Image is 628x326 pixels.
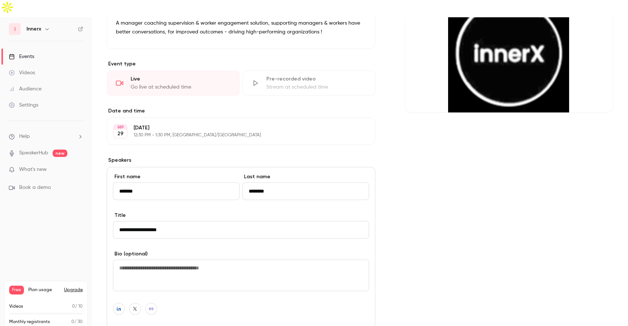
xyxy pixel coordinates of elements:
div: SEP [114,125,127,130]
label: Bio (optional) [113,250,369,258]
label: First name [113,173,240,180]
div: Audience [9,85,42,93]
p: [DATE] [134,124,336,132]
p: Event type [107,60,375,68]
p: 12:30 PM - 1:30 PM, [GEOGRAPHIC_DATA]/[GEOGRAPHIC_DATA] [134,132,336,138]
button: Upgrade [64,287,83,293]
div: Events [9,53,34,60]
p: / 30 [71,319,83,325]
label: Last name [242,173,369,180]
label: Date and time [107,107,375,115]
span: What's new [19,166,47,173]
div: Pre-recorded videoStream at scheduled time [242,71,375,96]
p: / 10 [72,303,83,310]
span: 0 [72,304,75,309]
span: I [14,25,15,33]
div: Settings [9,101,38,109]
li: help-dropdown-opener [9,133,83,140]
p: 29 [117,130,124,137]
label: Speakers [107,157,375,164]
div: LiveGo live at scheduled time [107,71,240,96]
div: Stream at scheduled time [266,83,366,91]
p: A manager coaching supervision & worker engagement solution, supporting managers & workers have b... [116,19,366,36]
span: Free [9,286,24,294]
iframe: Noticeable Trigger [74,166,83,173]
span: Book a demo [19,184,51,191]
div: Live [131,75,230,83]
div: Videos [9,69,35,76]
a: SpeakerHub [19,149,48,157]
label: Title [113,212,369,219]
div: Pre-recorded video [266,75,366,83]
span: 0 [71,320,74,324]
p: Videos [9,303,23,310]
span: Help [19,133,30,140]
span: Plan usage [28,287,60,293]
span: new [53,150,67,157]
p: Monthly registrants [9,319,50,325]
h6: Innerx [26,25,41,33]
div: Go live at scheduled time [131,83,230,91]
